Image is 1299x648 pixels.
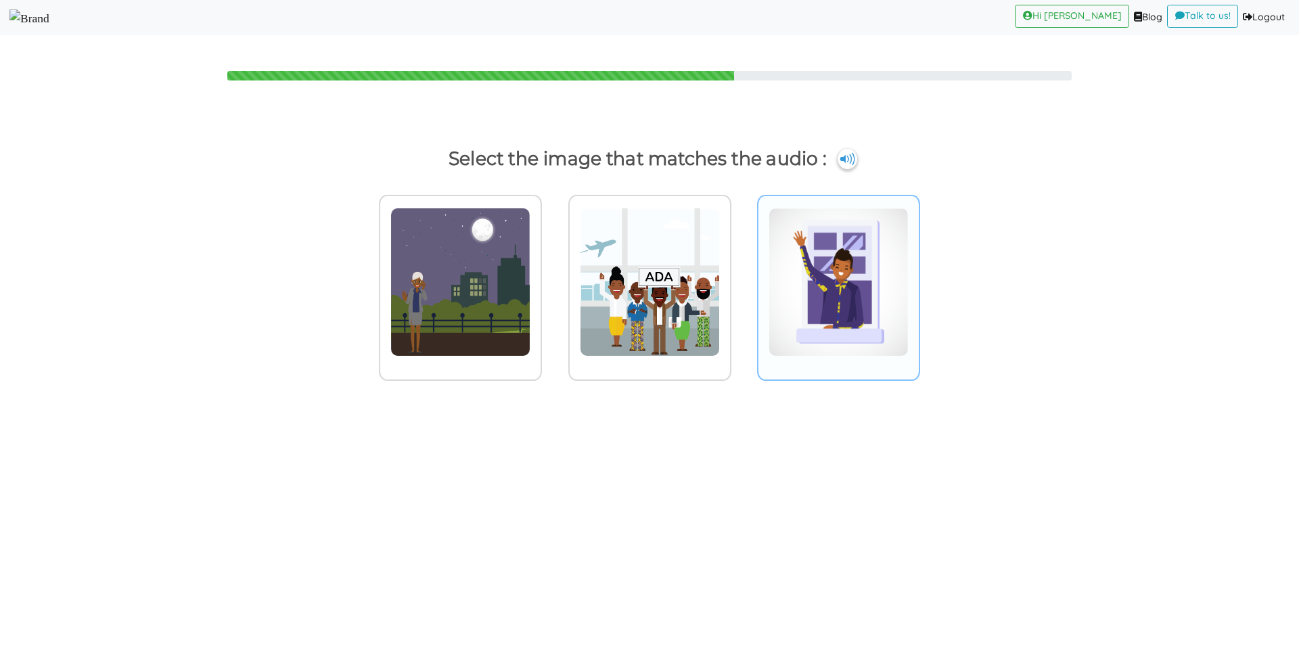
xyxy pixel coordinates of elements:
a: Blog [1129,5,1167,30]
img: Select Course Page [9,9,49,27]
a: Hi [PERSON_NAME] [1015,5,1129,28]
img: welcome-textile.png [769,208,909,356]
a: Logout [1238,5,1290,30]
img: akwaaba-named-igbo2.png [580,208,720,356]
img: mema_wo_adwo.png [390,208,530,356]
img: cuNL5YgAAAABJRU5ErkJggg== [838,149,857,169]
a: Talk to us! [1167,5,1238,28]
p: Select the image that matches the audio : [32,143,1267,175]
